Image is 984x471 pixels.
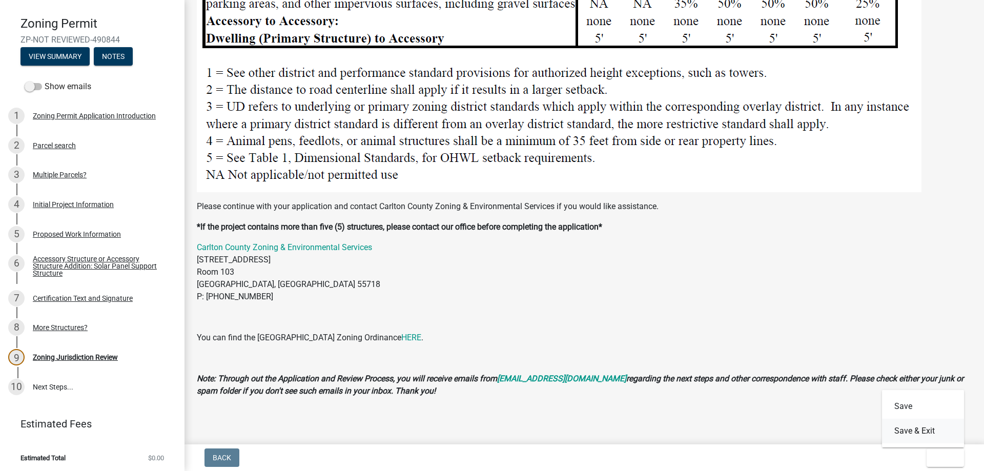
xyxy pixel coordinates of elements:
[20,35,164,45] span: ZP-NOT REVIEWED-490844
[8,167,25,183] div: 3
[33,255,168,277] div: Accessory Structure or Accessory Structure Addition: Solar Panel Support Structure
[197,242,372,252] a: Carlton County Zoning & Environmental Services
[8,196,25,213] div: 4
[148,455,164,461] span: $0.00
[927,448,964,467] button: Exit
[94,53,133,62] wm-modal-confirm: Notes
[197,241,972,303] p: [STREET_ADDRESS] Room 103 [GEOGRAPHIC_DATA], [GEOGRAPHIC_DATA] 55718 P: [PHONE_NUMBER]
[935,454,950,462] span: Exit
[197,200,972,213] p: Please continue with your application and contact Carlton County Zoning & Environmental Services ...
[882,394,964,419] button: Save
[8,255,25,272] div: 6
[33,231,121,238] div: Proposed Work Information
[33,201,114,208] div: Initial Project Information
[8,379,25,395] div: 10
[20,455,66,461] span: Estimated Total
[8,349,25,365] div: 9
[197,374,497,383] strong: Note: Through out the Application and Review Process, you will receive emails from
[401,333,421,342] a: HERE
[8,290,25,306] div: 7
[25,80,91,93] label: Show emails
[8,319,25,336] div: 8
[497,374,626,383] a: [EMAIL_ADDRESS][DOMAIN_NAME]
[33,112,156,119] div: Zoning Permit Application Introduction
[33,295,133,302] div: Certification Text and Signature
[882,390,964,447] div: Exit
[33,171,87,178] div: Multiple Parcels?
[197,222,602,232] strong: *If the project contains more than five (5) structures, please contact our office before completi...
[33,354,118,361] div: Zoning Jurisdiction Review
[8,226,25,242] div: 5
[8,137,25,154] div: 2
[20,47,90,66] button: View Summary
[20,16,176,31] h4: Zoning Permit
[197,332,972,344] p: You can find the [GEOGRAPHIC_DATA] Zoning Ordinance .
[882,419,964,443] button: Save & Exit
[8,414,168,434] a: Estimated Fees
[33,142,76,149] div: Parcel search
[8,108,25,124] div: 1
[20,53,90,62] wm-modal-confirm: Summary
[213,454,231,462] span: Back
[33,324,88,331] div: More Structures?
[204,448,239,467] button: Back
[94,47,133,66] button: Notes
